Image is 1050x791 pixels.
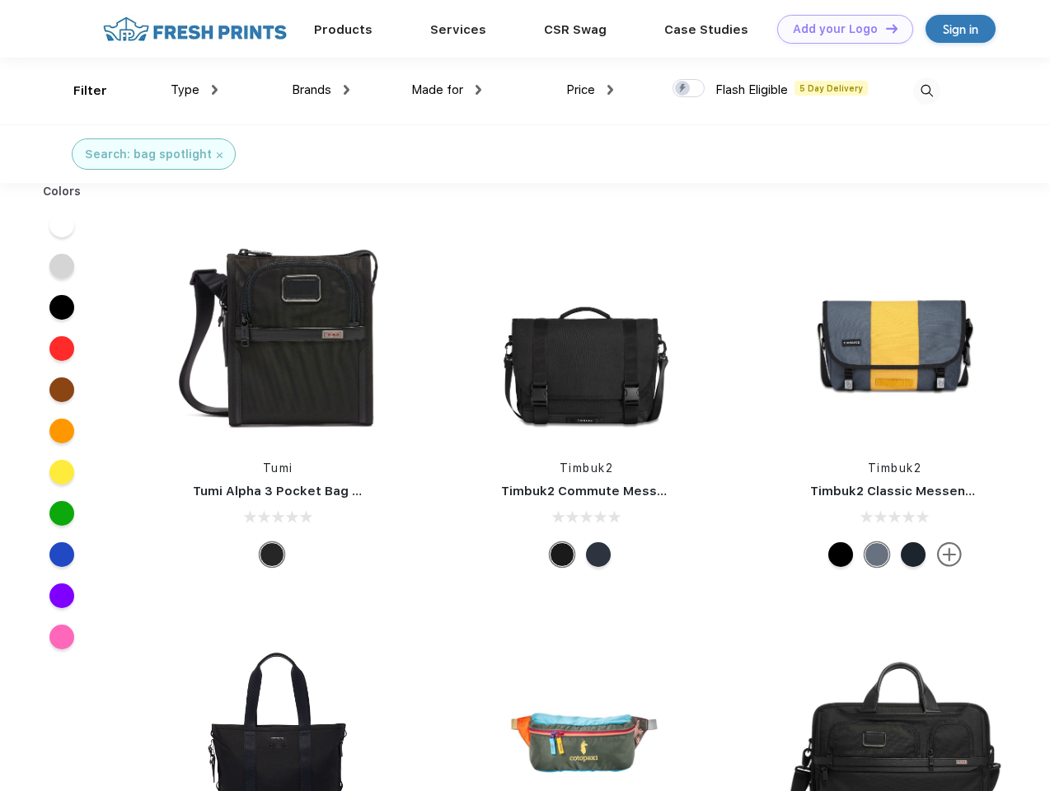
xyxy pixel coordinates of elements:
div: Colors [30,183,94,200]
div: Eco Nautical [586,542,611,567]
img: dropdown.png [607,85,613,95]
a: Timbuk2 [560,461,614,475]
span: Price [566,82,595,97]
img: DT [886,24,898,33]
div: Eco Black [550,542,574,567]
img: dropdown.png [212,85,218,95]
img: desktop_search.svg [913,77,940,105]
div: Black [260,542,284,567]
div: Search: bag spotlight [85,146,212,163]
a: Timbuk2 Classic Messenger Bag [810,484,1015,498]
img: func=resize&h=266 [476,224,696,443]
a: Sign in [926,15,996,43]
span: 5 Day Delivery [795,81,868,96]
img: dropdown.png [476,85,481,95]
span: Flash Eligible [715,82,788,97]
a: Timbuk2 Commute Messenger Bag [501,484,722,498]
div: Sign in [943,20,978,39]
div: Add your Logo [793,22,878,36]
img: filter_cancel.svg [217,152,223,158]
span: Type [171,82,199,97]
span: Made for [411,82,463,97]
div: Filter [73,82,107,101]
img: func=resize&h=266 [785,224,1005,443]
img: more.svg [937,542,962,567]
img: func=resize&h=266 [168,224,387,443]
a: Tumi [263,461,293,475]
a: Products [314,22,373,37]
div: Eco Monsoon [901,542,926,567]
a: Tumi Alpha 3 Pocket Bag Small [193,484,386,498]
div: Eco Black [828,542,853,567]
div: Eco Lightbeam [865,542,889,567]
a: Timbuk2 [868,461,922,475]
img: dropdown.png [344,85,349,95]
span: Brands [292,82,331,97]
img: fo%20logo%202.webp [98,15,292,44]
